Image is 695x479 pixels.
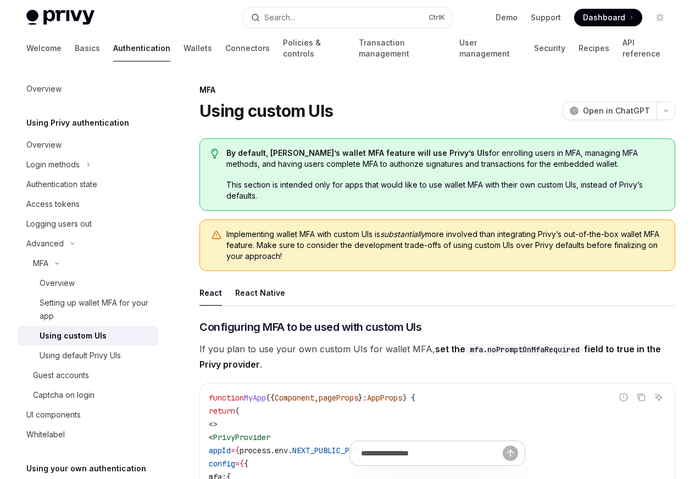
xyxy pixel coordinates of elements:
[496,12,518,23] a: Demo
[226,148,664,170] span: for enrolling users in MFA, managing MFA methods, and having users complete MFA to authorize sign...
[243,8,452,27] button: Search...CtrlK
[199,280,222,306] button: React
[18,385,158,405] a: Captcha on login
[244,393,266,403] span: MyApp
[583,105,650,116] span: Open in ChatGPT
[26,462,146,475] h5: Using your own authentication
[33,257,48,270] div: MFA
[18,425,158,444] a: Whitelabel
[380,229,425,239] em: substantially
[579,35,609,61] a: Recipes
[531,12,561,23] a: Support
[199,341,675,372] span: If you plan to use your own custom UIs for wallet MFA, .
[40,349,121,362] div: Using default Privy UIs
[18,273,158,293] a: Overview
[226,148,489,157] strong: By default, [PERSON_NAME]’s wallet MFA feature will use Privy’s UIs
[199,343,661,370] strong: set the field to true in the Privy provider
[18,405,158,425] a: UI components
[225,35,270,61] a: Connectors
[113,35,170,61] a: Authentication
[367,393,402,403] span: AppProps
[358,393,363,403] span: }
[235,280,285,306] button: React Native
[26,198,80,211] div: Access tokens
[18,135,158,155] a: Overview
[18,194,158,214] a: Access tokens
[18,293,158,326] a: Setting up wallet MFA for your app
[574,9,642,26] a: Dashboard
[26,237,64,250] div: Advanced
[199,84,675,95] div: MFA
[266,393,275,403] span: ({
[18,365,158,385] a: Guest accounts
[26,158,80,171] div: Login methods
[26,408,81,421] div: UI components
[18,214,158,234] a: Logging users out
[363,393,367,403] span: :
[40,329,107,342] div: Using custom UIs
[209,393,244,403] span: function
[209,419,218,429] span: <>
[429,13,445,22] span: Ctrl K
[563,102,657,120] button: Open in ChatGPT
[26,116,129,129] h5: Using Privy authentication
[26,10,94,25] img: light logo
[199,319,421,335] span: Configuring MFA to be used with custom UIs
[209,406,235,416] span: return
[264,11,295,24] div: Search...
[40,296,152,323] div: Setting up wallet MFA for your app
[226,179,664,201] span: This section is intended only for apps that would like to use wallet MFA with their own custom UI...
[503,446,518,461] button: Send message
[459,35,521,61] a: User management
[33,369,89,382] div: Guest accounts
[314,393,319,403] span: ,
[275,393,314,403] span: Component
[18,234,80,253] button: Advanced
[213,432,270,442] span: PrivyProvider
[26,178,97,191] div: Authentication state
[651,9,669,26] button: Toggle dark mode
[26,428,65,441] div: Whitelabel
[18,79,158,99] a: Overview
[199,101,333,121] h1: Using custom UIs
[18,174,158,194] a: Authentication state
[283,35,346,61] a: Policies & controls
[616,390,631,404] button: Report incorrect code
[359,35,446,61] a: Transaction management
[75,35,100,61] a: Basics
[209,432,213,442] span: <
[18,326,158,346] a: Using custom UIs
[211,230,222,241] svg: Warning
[622,35,669,61] a: API reference
[319,393,358,403] span: pageProps
[26,217,92,230] div: Logging users out
[652,390,666,404] button: Ask AI
[26,138,62,151] div: Overview
[361,441,503,465] input: Ask a question...
[33,388,94,402] div: Captcha on login
[634,390,648,404] button: Copy the contents from the code block
[26,35,62,61] a: Welcome
[40,277,75,290] div: Overview
[402,393,415,403] span: ) {
[26,82,62,95] div: Overview
[211,149,219,159] svg: Tip
[184,35,212,61] a: Wallets
[226,229,664,262] span: Implementing wallet MFA with custom UIs is more involved than integrating Privy’s out-of-the-box ...
[465,343,584,356] code: mfa.noPromptOnMfaRequired
[18,253,65,273] button: MFA
[235,406,240,416] span: (
[583,12,625,23] span: Dashboard
[534,35,565,61] a: Security
[18,155,96,174] button: Login methods
[18,346,158,365] a: Using default Privy UIs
